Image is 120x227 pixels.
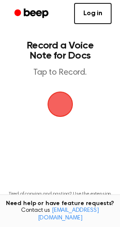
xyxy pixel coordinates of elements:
[15,41,105,61] h1: Record a Voice Note for Docs
[7,191,113,204] p: Tired of copying and pasting? Use the extension to automatically insert your recordings.
[48,92,73,117] button: Beep Logo
[74,3,112,24] a: Log in
[15,68,105,78] p: Tap to Record.
[5,207,115,222] span: Contact us
[8,5,56,22] a: Beep
[38,208,99,221] a: [EMAIL_ADDRESS][DOMAIN_NAME]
